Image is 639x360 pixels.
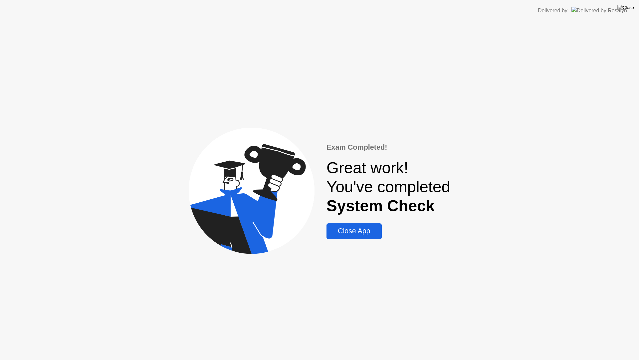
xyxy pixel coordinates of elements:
[326,158,450,215] div: Great work! You've completed
[328,227,379,235] div: Close App
[326,223,381,239] button: Close App
[617,5,634,10] img: Close
[571,7,627,14] img: Delivered by Rosalyn
[538,7,567,15] div: Delivered by
[326,142,450,153] div: Exam Completed!
[326,197,435,215] b: System Check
